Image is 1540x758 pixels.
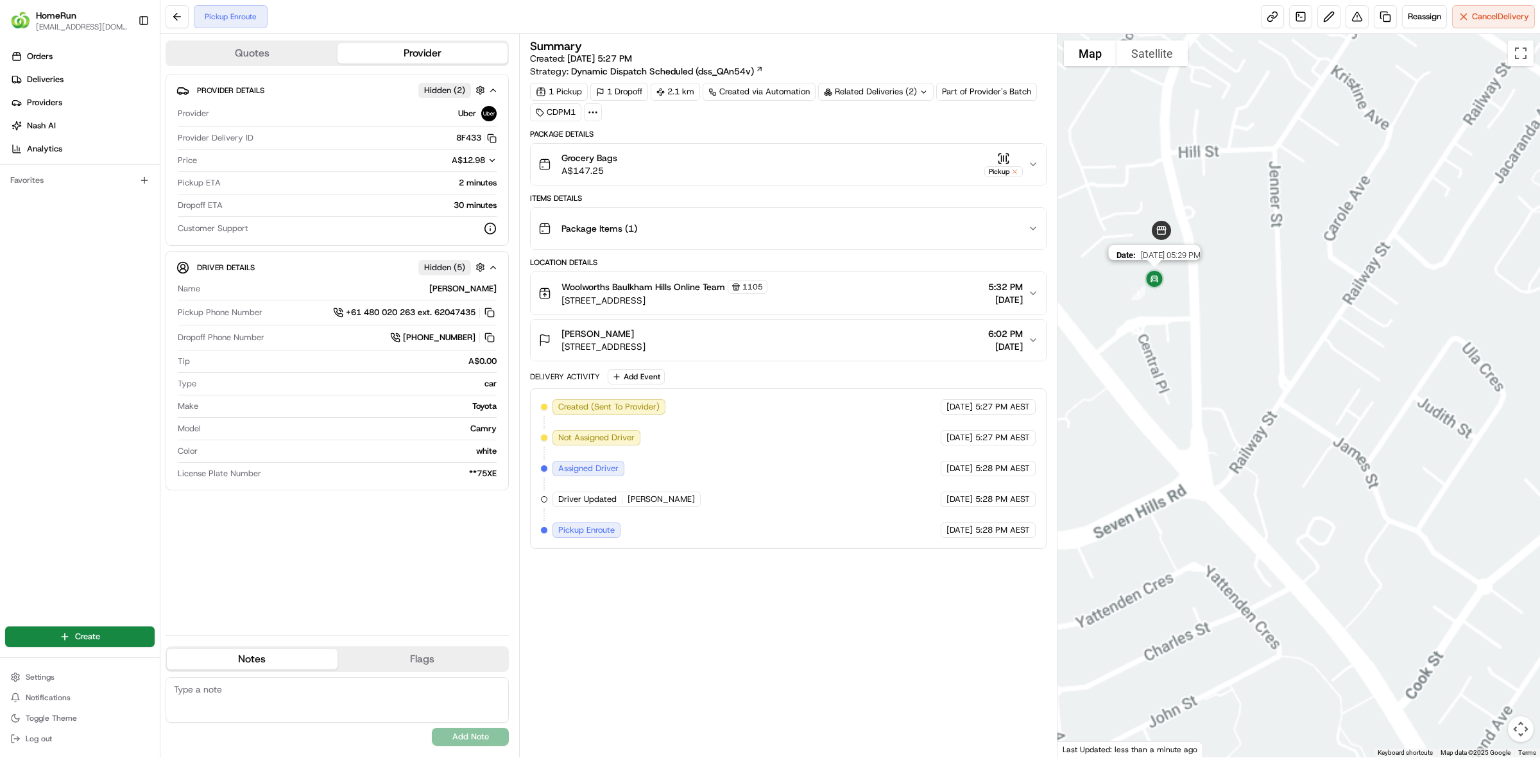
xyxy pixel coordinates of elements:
[27,74,64,85] span: Deliveries
[36,22,128,32] span: [EMAIL_ADDRESS][DOMAIN_NAME]
[531,320,1046,361] button: [PERSON_NAME][STREET_ADDRESS]6:02 PM[DATE]
[975,463,1030,474] span: 5:28 PM AEST
[946,494,973,505] span: [DATE]
[571,65,754,78] span: Dynamic Dispatch Scheduled (dss_QAn54v)
[178,155,197,166] span: Price
[946,432,973,444] span: [DATE]
[5,139,160,159] a: Analytics
[5,730,155,748] button: Log out
[178,445,198,457] span: Color
[988,340,1023,353] span: [DATE]
[178,356,190,367] span: Tip
[561,294,767,307] span: [STREET_ADDRESS]
[531,272,1046,314] button: Woolworths Baulkham Hills Online Team1105[STREET_ADDRESS]5:32 PM[DATE]
[984,152,1023,177] button: Pickup
[1508,716,1534,742] button: Map camera controls
[228,200,497,211] div: 30 minutes
[608,369,665,384] button: Add Event
[458,108,476,119] span: Uber
[10,10,31,31] img: HomeRun
[206,423,497,435] div: Camry
[1126,281,1151,306] div: 1
[558,432,635,444] span: Not Assigned Driver
[203,445,497,457] div: white
[338,649,508,669] button: Flags
[26,713,77,723] span: Toggle Theme
[178,200,223,211] span: Dropoff ETA
[5,92,160,113] a: Providers
[530,257,1047,268] div: Location Details
[567,53,632,64] span: [DATE] 5:27 PM
[975,494,1030,505] span: 5:28 PM AEST
[530,52,632,65] span: Created:
[1408,11,1441,22] span: Reassign
[530,40,582,52] h3: Summary
[1402,5,1447,28] button: Reassign
[178,401,198,412] span: Make
[390,331,497,345] a: [PHONE_NUMBER]
[5,709,155,727] button: Toggle Theme
[481,106,497,121] img: uber-new-logo.jpeg
[384,155,497,166] button: A$12.98
[178,307,262,318] span: Pickup Phone Number
[27,120,56,132] span: Nash AI
[988,280,1023,293] span: 5:32 PM
[167,43,338,64] button: Quotes
[531,208,1046,249] button: Package Items (1)
[1057,741,1203,757] div: Last Updated: less than a minute ago
[178,423,201,435] span: Model
[5,69,160,90] a: Deliveries
[75,631,100,642] span: Create
[333,306,497,320] a: +61 480 020 263 ext. 62047435
[27,51,53,62] span: Orders
[5,668,155,686] button: Settings
[530,103,581,121] div: CDPM1
[5,626,155,647] button: Create
[558,401,660,413] span: Created (Sent To Provider)
[561,164,617,177] span: A$147.25
[530,83,588,101] div: 1 Pickup
[975,524,1030,536] span: 5:28 PM AEST
[1064,40,1116,66] button: Show street map
[5,116,160,136] a: Nash AI
[975,401,1030,413] span: 5:27 PM AEST
[403,332,475,343] span: [PHONE_NUMBER]
[176,257,498,278] button: Driver DetailsHidden (5)
[1518,749,1536,756] a: Terms (opens in new tab)
[561,151,617,164] span: Grocery Bags
[178,132,253,144] span: Provider Delivery ID
[26,734,52,744] span: Log out
[178,283,200,295] span: Name
[1140,250,1200,260] span: [DATE] 05:29 PM
[530,193,1047,203] div: Items Details
[205,283,497,295] div: [PERSON_NAME]
[571,65,764,78] a: Dynamic Dispatch Scheduled (dss_QAn54v)
[530,372,600,382] div: Delivery Activity
[1116,250,1135,260] span: Date :
[424,85,465,96] span: Hidden ( 2 )
[628,494,695,505] span: [PERSON_NAME]
[226,177,497,189] div: 2 minutes
[975,432,1030,444] span: 5:27 PM AEST
[558,494,617,505] span: Driver Updated
[988,327,1023,340] span: 6:02 PM
[178,332,264,343] span: Dropoff Phone Number
[590,83,648,101] div: 1 Dropoff
[651,83,700,101] div: 2.1 km
[195,356,497,367] div: A$0.00
[561,222,637,235] span: Package Items ( 1 )
[178,108,209,119] span: Provider
[201,378,497,390] div: car
[338,43,508,64] button: Provider
[818,83,934,101] div: Related Deliveries (2)
[1441,749,1510,756] span: Map data ©2025 Google
[561,327,634,340] span: [PERSON_NAME]
[558,463,619,474] span: Assigned Driver
[1116,40,1188,66] button: Show satellite imagery
[346,307,475,318] span: +61 480 020 263 ext. 62047435
[36,9,76,22] button: HomeRun
[456,132,497,144] button: 8F433
[703,83,816,101] div: Created via Automation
